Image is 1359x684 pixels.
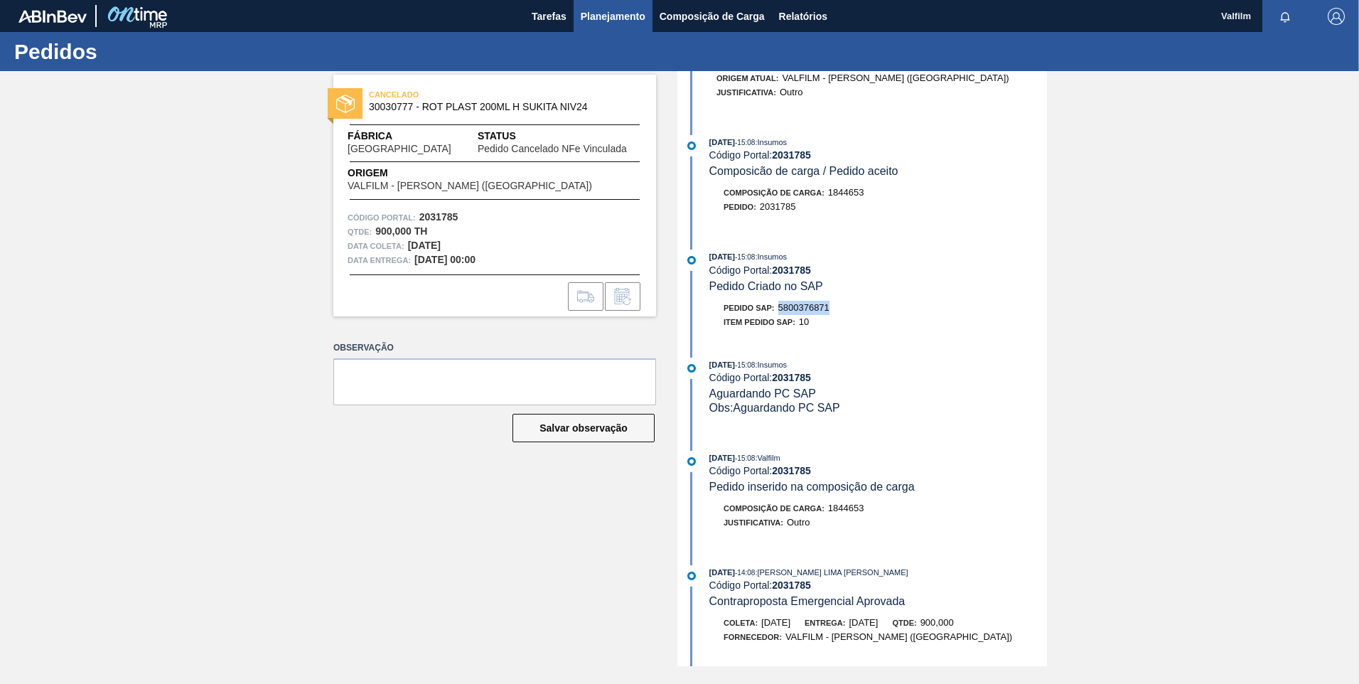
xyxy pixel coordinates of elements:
strong: 2031785 [772,264,811,276]
strong: 2031785 [772,465,811,476]
span: [DATE] [709,568,735,577]
span: Entrega: [805,619,845,627]
span: Fornecedor: [724,633,782,641]
span: Relatórios [779,8,827,25]
strong: 2031785 [772,372,811,383]
strong: 2031785 [419,211,458,223]
span: CANCELADO [369,87,568,102]
div: Informar alteração no pedido [605,282,640,311]
span: 1844653 [828,187,864,198]
span: : [PERSON_NAME] LIMA [PERSON_NAME] [755,568,908,577]
span: Tarefas [532,8,566,25]
button: Salvar observação [512,414,655,442]
span: [DATE] [709,360,735,369]
span: 5800376871 [778,302,829,313]
img: TNhmsLtSVTkK8tSr43FrP2fwEKptu5GPRR3wAAAABJRU5ErkJggg== [18,10,87,23]
span: Coleta: [724,619,758,627]
span: Pedido inserido na composição de carga [709,481,915,493]
span: Outro [787,517,810,528]
span: Origem Atual: [716,74,778,82]
span: Pedido : [724,203,756,211]
span: VALFILM - [PERSON_NAME] ([GEOGRAPHIC_DATA]) [782,73,1009,83]
span: Data coleta: [348,239,404,253]
h1: Pedidos [14,43,267,60]
img: atual [687,364,696,373]
span: - 14:08 [735,569,755,577]
span: Data entrega: [348,253,411,267]
span: 30030777 - ROT PLAST 200ML H SUKITA NIV24 [369,102,627,112]
span: 10 [799,316,809,327]
span: Pedido Criado no SAP [709,280,823,292]
span: Fábrica [348,129,478,144]
strong: 2031785 [772,149,811,161]
span: Pedido Cancelado NFe Vinculada [478,144,627,154]
span: Código Portal: [348,210,416,225]
span: 1844653 [828,503,864,513]
span: [DATE] [849,617,878,628]
span: - 15:08 [735,454,755,462]
span: Pedido SAP: [724,304,775,312]
span: : Insumos [755,252,787,261]
span: Composição de Carga [660,8,765,25]
span: Status [478,129,642,144]
span: - 15:08 [735,361,755,369]
button: Notificações [1262,6,1308,26]
span: [DATE] [709,252,735,261]
img: atual [687,457,696,466]
span: 900,000 [920,617,954,628]
span: Aguardando PC SAP [709,388,816,400]
span: Item pedido SAP: [724,318,795,326]
img: atual [687,256,696,264]
img: atual [687,141,696,150]
strong: 2031785 [772,579,811,591]
div: Código Portal: [709,465,1047,476]
span: VALFILM - [PERSON_NAME] ([GEOGRAPHIC_DATA]) [785,631,1012,642]
div: Ir para Composição de Carga [568,282,603,311]
span: Planejamento [581,8,645,25]
span: Composicão de carga / Pedido aceito [709,165,898,177]
span: Composição de Carga : [724,504,824,513]
span: 2031785 [760,201,796,212]
span: Outro [780,87,803,97]
span: Qtde : [348,225,372,239]
span: [GEOGRAPHIC_DATA] [348,144,451,154]
img: atual [687,572,696,580]
div: Código Portal: [709,579,1047,591]
span: Composição de Carga : [724,188,824,197]
span: Qtde: [892,619,916,627]
span: - 15:08 [735,139,755,146]
span: Justificativa: [716,88,776,97]
span: [DATE] [761,617,790,628]
img: Logout [1328,8,1345,25]
span: Justificativa: [724,518,783,527]
span: Origem [348,166,633,181]
span: : Insumos [755,360,787,369]
img: status [336,95,355,113]
strong: [DATE] 00:00 [414,254,476,265]
span: - 15:08 [735,253,755,261]
span: Contraproposta Emergencial Aprovada [709,595,906,607]
div: Código Portal: [709,372,1047,383]
div: Código Portal: [709,264,1047,276]
span: : Valfilm [755,454,780,462]
span: [DATE] [709,454,735,462]
span: VALFILM - [PERSON_NAME] ([GEOGRAPHIC_DATA]) [348,181,592,191]
span: : Insumos [755,138,787,146]
span: Obs: Aguardando PC SAP [709,402,840,414]
label: Observação [333,338,656,358]
div: Código Portal: [709,149,1047,161]
strong: [DATE] [408,240,441,251]
strong: 900,000 TH [375,225,427,237]
span: [DATE] [709,138,735,146]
